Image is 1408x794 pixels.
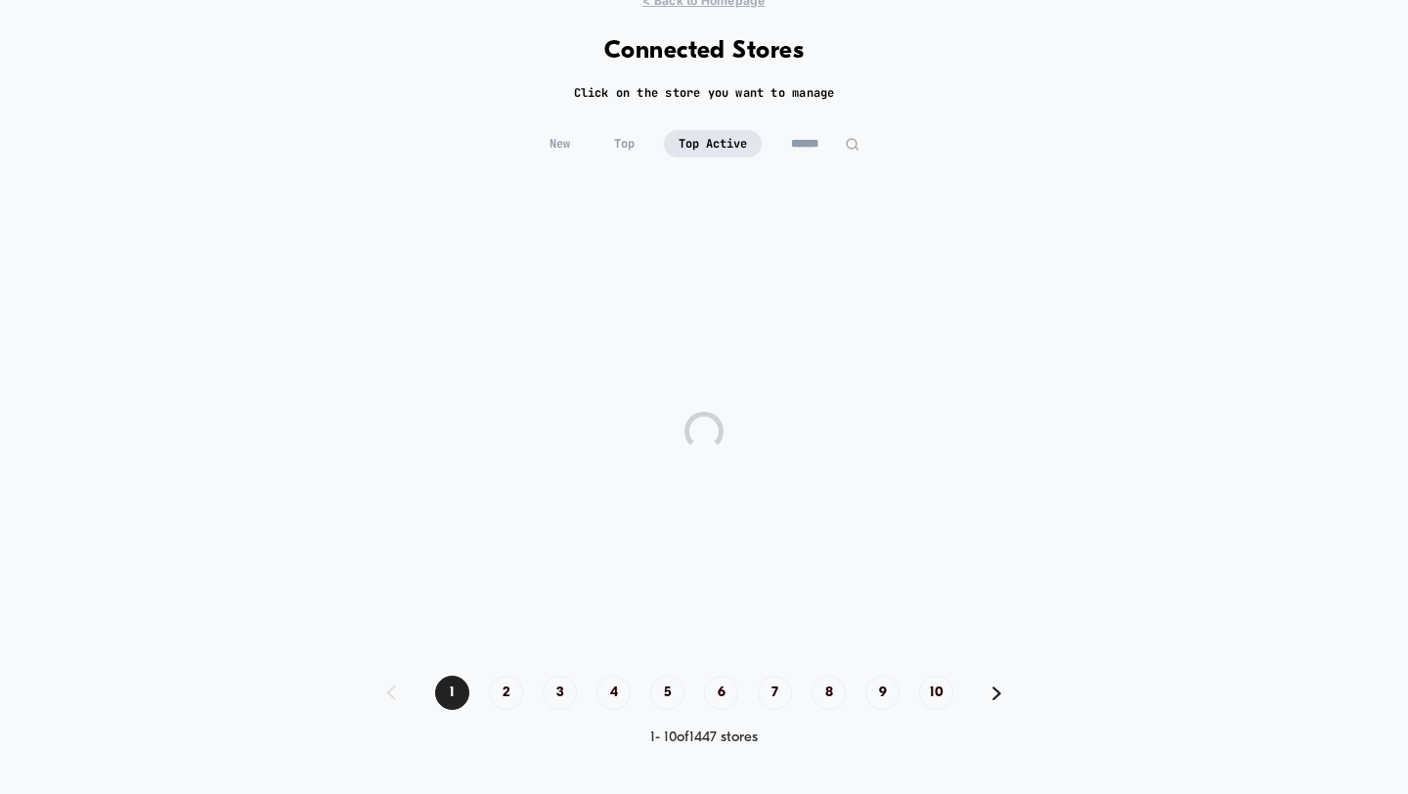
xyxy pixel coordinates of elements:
[664,130,762,157] span: Top Active
[845,137,859,152] img: edit
[535,130,585,157] span: New
[574,85,835,101] h2: Click on the store you want to manage
[604,37,805,66] h1: Connected Stores
[599,130,649,157] span: Top
[992,686,1001,700] img: pagination forward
